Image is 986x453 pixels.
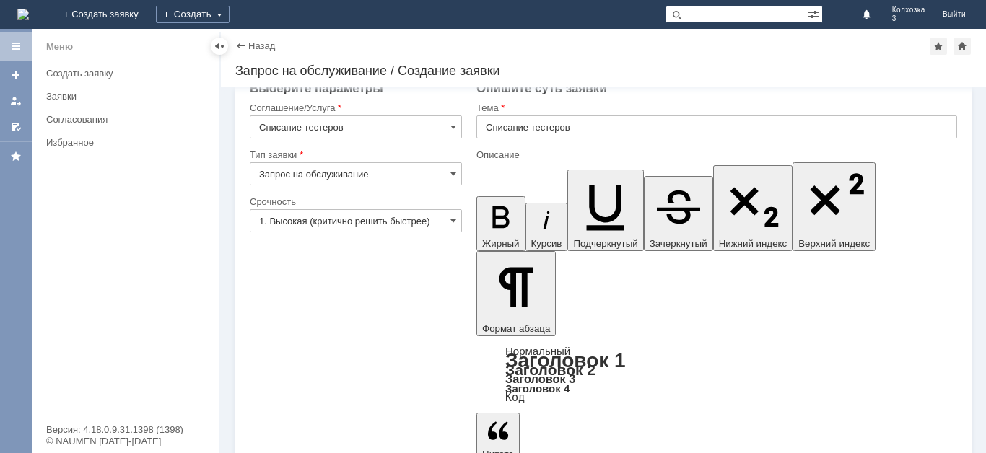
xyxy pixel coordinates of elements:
a: Создать заявку [40,62,217,84]
button: Жирный [476,196,525,251]
a: Заголовок 2 [505,361,595,378]
div: Меню [46,38,73,56]
button: Зачеркнутый [644,176,713,251]
a: Заголовок 3 [505,372,575,385]
button: Верхний индекс [793,162,876,251]
div: Добрый день! Просьба списать тестеры, указанные в файле. [6,6,211,29]
div: Срочность [250,197,459,206]
button: Нижний индекс [713,165,793,251]
button: Формат абзаца [476,251,556,336]
div: Сделать домашней страницей [954,38,971,55]
a: Создать заявку [4,63,27,87]
div: Описание [476,150,954,159]
a: Заявки [40,85,217,107]
div: Версия: 4.18.0.9.31.1398 (1398) [46,425,205,434]
a: Нормальный [505,345,570,357]
div: Создать [156,6,230,23]
div: © NAUMEN [DATE]-[DATE] [46,436,205,446]
span: Нижний индекс [719,238,788,249]
a: Назад [248,40,275,51]
span: Верхний индекс [798,238,870,249]
a: Перейти на домашнюю страницу [17,9,29,20]
span: Жирный [482,238,520,249]
a: Мои согласования [4,115,27,138]
button: Курсив [525,203,568,251]
span: Подчеркнутый [573,238,637,249]
div: Создать заявку [46,68,211,79]
span: Формат абзаца [482,323,550,334]
button: Подчеркнутый [567,170,643,251]
span: Зачеркнутый [650,238,707,249]
img: logo [17,9,29,20]
div: Добавить в избранное [930,38,947,55]
div: Скрыть меню [211,38,228,55]
a: Заголовок 4 [505,382,570,395]
a: Согласования [40,108,217,131]
span: 3 [892,14,925,23]
span: Выберите параметры [250,82,383,95]
a: Мои заявки [4,89,27,113]
div: Согласования [46,114,211,125]
a: Код [505,391,525,404]
div: Запрос на обслуживание / Создание заявки [235,63,972,78]
span: Опишите суть заявки [476,82,607,95]
div: Избранное [46,137,195,148]
div: Заявки [46,91,211,102]
div: Тема [476,103,954,113]
div: Соглашение/Услуга [250,103,459,113]
div: Формат абзаца [476,346,957,403]
span: Расширенный поиск [808,6,822,20]
span: Колхозка [892,6,925,14]
span: Курсив [531,238,562,249]
a: Заголовок 1 [505,349,626,371]
div: Тип заявки [250,150,459,159]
